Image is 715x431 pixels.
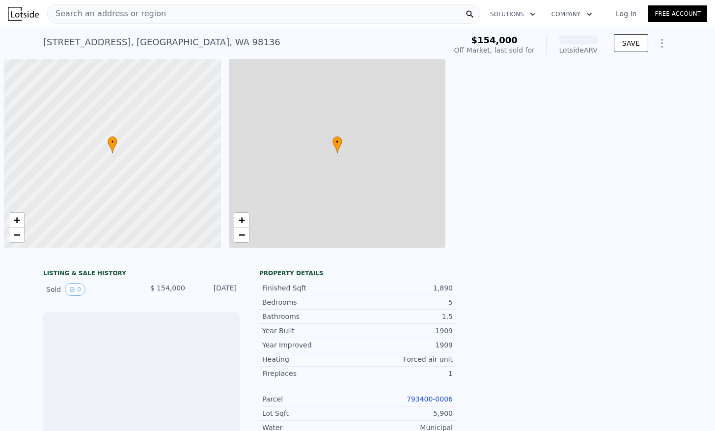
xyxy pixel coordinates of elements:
[48,8,166,20] span: Search an address or region
[238,229,245,241] span: −
[108,136,117,153] div: •
[262,408,357,418] div: Lot Sqft
[259,269,456,277] div: Property details
[262,283,357,293] div: Finished Sqft
[332,136,342,153] div: •
[652,33,672,53] button: Show Options
[150,284,185,292] span: $ 154,000
[8,7,39,21] img: Lotside
[46,283,134,296] div: Sold
[262,297,357,307] div: Bedrooms
[193,283,237,296] div: [DATE]
[357,369,453,378] div: 1
[357,312,453,321] div: 1.5
[43,35,280,49] div: [STREET_ADDRESS] , [GEOGRAPHIC_DATA] , WA 98136
[357,354,453,364] div: Forced air unit
[262,312,357,321] div: Bathrooms
[262,394,357,404] div: Parcel
[471,35,518,45] span: $154,000
[262,340,357,350] div: Year Improved
[332,138,342,146] span: •
[357,340,453,350] div: 1909
[238,214,245,226] span: +
[108,138,117,146] span: •
[234,213,249,228] a: Zoom in
[43,269,240,279] div: LISTING & SALE HISTORY
[648,5,707,22] a: Free Account
[357,326,453,336] div: 1909
[262,326,357,336] div: Year Built
[357,408,453,418] div: 5,900
[65,283,85,296] button: View historical data
[357,297,453,307] div: 5
[614,34,648,52] button: SAVE
[454,45,535,55] div: Off Market, last sold for
[262,354,357,364] div: Heating
[407,395,453,403] a: 793400-0006
[604,9,648,19] a: Log In
[14,214,20,226] span: +
[9,213,24,228] a: Zoom in
[482,5,544,23] button: Solutions
[14,229,20,241] span: −
[262,369,357,378] div: Fireplaces
[544,5,600,23] button: Company
[559,45,598,55] div: Lotside ARV
[357,283,453,293] div: 1,890
[234,228,249,242] a: Zoom out
[9,228,24,242] a: Zoom out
